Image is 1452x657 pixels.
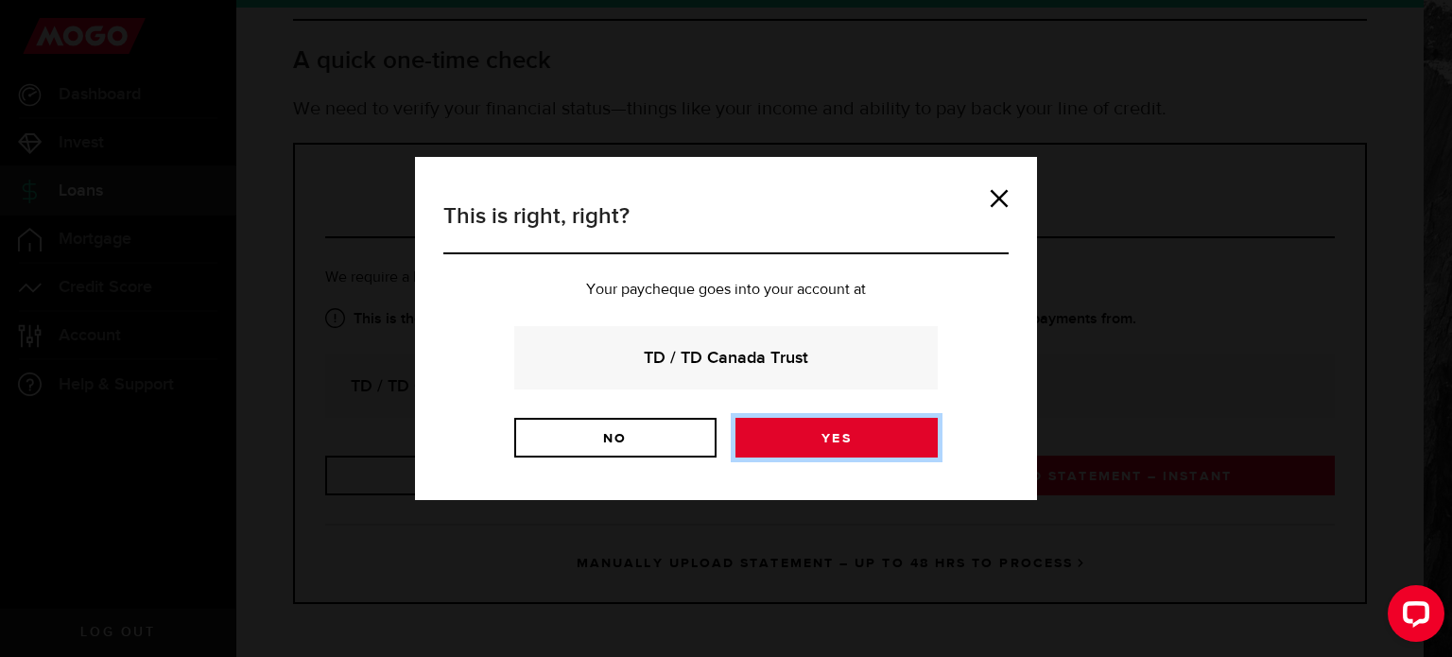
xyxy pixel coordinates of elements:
[443,199,1009,254] h3: This is right, right?
[514,418,717,458] a: No
[735,418,938,458] a: Yes
[443,283,1009,298] p: Your paycheque goes into your account at
[540,345,912,371] strong: TD / TD Canada Trust
[1373,578,1452,657] iframe: LiveChat chat widget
